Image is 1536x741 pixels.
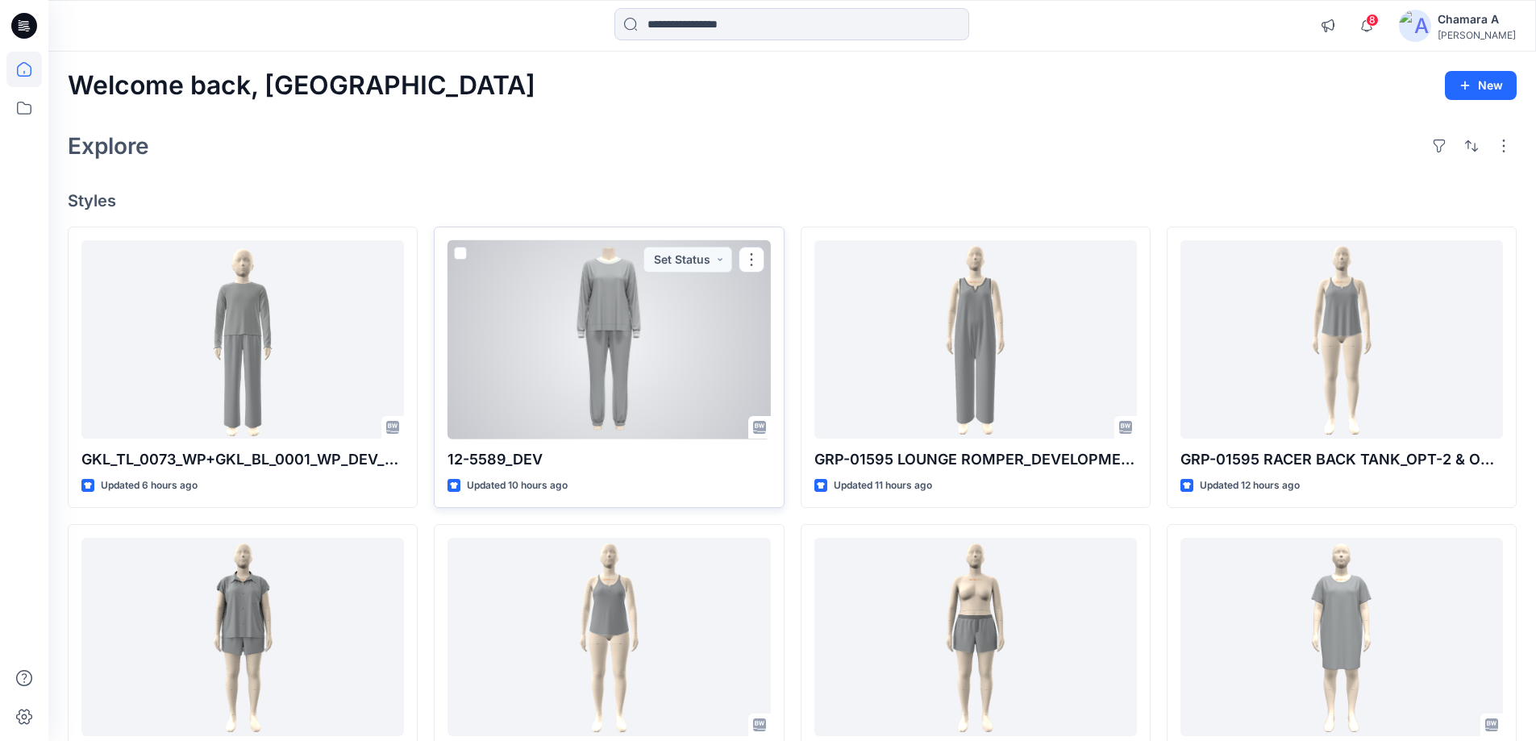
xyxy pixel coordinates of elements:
[814,240,1137,439] a: GRP-01595 LOUNGE ROMPER_DEVELOPMENT
[1180,538,1503,737] a: GRP-01595 BOXY SLEEP TEE_DEV
[447,538,770,737] a: GRP-01595 RACER BACK TANK_OPT-1_DEVELOPMENT
[68,133,149,159] h2: Explore
[1366,14,1379,27] span: 8
[467,477,568,494] p: Updated 10 hours ago
[1200,477,1300,494] p: Updated 12 hours ago
[834,477,932,494] p: Updated 11 hours ago
[101,477,198,494] p: Updated 6 hours ago
[447,240,770,439] a: 12-5589_DEV
[814,538,1137,737] a: GRP-01595 FAUX FLY SHORT_DEVELOPMENT
[81,448,404,471] p: GKL_TL_0073_WP+GKL_BL_0001_WP_DEV_REV1
[1438,29,1516,41] div: [PERSON_NAME]
[814,448,1137,471] p: GRP-01595 LOUNGE ROMPER_DEVELOPMENT
[1399,10,1431,42] img: avatar
[1180,448,1503,471] p: GRP-01595 RACER BACK TANK_OPT-2 & OPT-3_DEVELOPMENT
[1445,71,1517,100] button: New
[81,538,404,737] a: GRP-01595 COLLAR SET_DEVELOPMENT
[1438,10,1516,29] div: Chamara A
[68,191,1517,210] h4: Styles
[68,71,535,101] h2: Welcome back, [GEOGRAPHIC_DATA]
[81,240,404,439] a: GKL_TL_0073_WP+GKL_BL_0001_WP_DEV_REV1
[447,448,770,471] p: 12-5589_DEV
[1180,240,1503,439] a: GRP-01595 RACER BACK TANK_OPT-2 & OPT-3_DEVELOPMENT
